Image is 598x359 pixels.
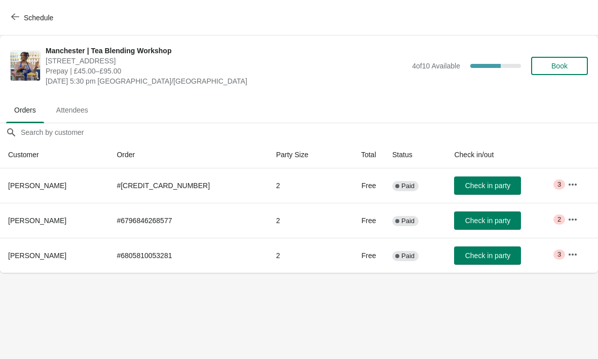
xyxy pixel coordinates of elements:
th: Status [384,141,446,168]
span: Prepay | £45.00–£95.00 [46,66,407,76]
td: Free [339,168,384,203]
span: [PERSON_NAME] [8,252,66,260]
span: Paid [401,252,415,260]
span: Attendees [48,101,96,119]
th: Order [108,141,268,168]
span: 2 [557,216,561,224]
span: Orders [6,101,44,119]
button: Schedule [5,9,61,27]
span: [STREET_ADDRESS] [46,56,407,66]
td: # 6805810053281 [108,238,268,273]
td: Free [339,238,384,273]
th: Party Size [268,141,339,168]
span: Check in party [465,252,510,260]
button: Check in party [454,176,521,195]
td: # [CREDIT_CARD_NUMBER] [108,168,268,203]
img: Manchester | Tea Blending Workshop [11,51,40,81]
span: [DATE] 5:30 pm [GEOGRAPHIC_DATA]/[GEOGRAPHIC_DATA] [46,76,407,86]
span: Check in party [465,182,510,190]
span: Paid [401,182,415,190]
td: Free [339,203,384,238]
span: 4 of 10 Available [412,62,460,70]
td: 2 [268,203,339,238]
button: Book [531,57,588,75]
th: Total [339,141,384,168]
span: Schedule [24,14,53,22]
span: Book [551,62,568,70]
button: Check in party [454,211,521,230]
span: 3 [557,181,561,189]
span: 3 [557,250,561,259]
td: # 6796846268577 [108,203,268,238]
span: [PERSON_NAME] [8,217,66,225]
span: Manchester | Tea Blending Workshop [46,46,407,56]
button: Check in party [454,246,521,265]
span: Paid [401,217,415,225]
td: 2 [268,168,339,203]
span: [PERSON_NAME] [8,182,66,190]
input: Search by customer [20,123,598,141]
td: 2 [268,238,339,273]
span: Check in party [465,217,510,225]
th: Check in/out [446,141,559,168]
